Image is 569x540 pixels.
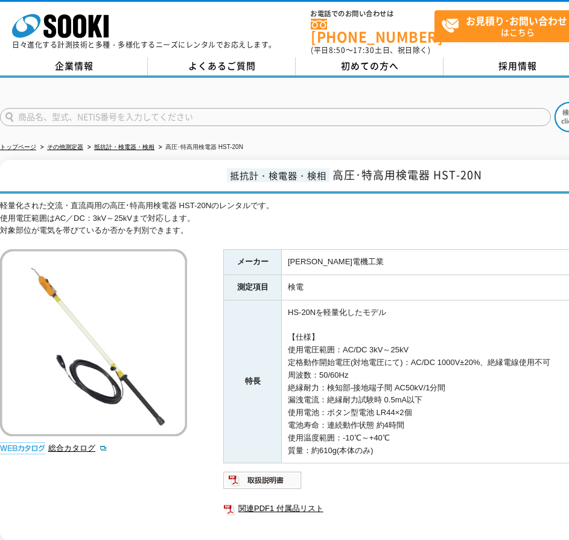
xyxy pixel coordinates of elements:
[329,45,346,56] span: 8:50
[224,275,282,300] th: 測定項目
[224,300,282,463] th: 特長
[223,479,302,488] a: 取扱説明書
[353,45,375,56] span: 17:30
[311,10,434,17] span: お電話でのお問い合わせは
[156,141,243,154] li: 高圧･特高用検電器 HST-20N
[466,13,567,28] strong: お見積り･お問い合わせ
[223,471,302,490] img: 取扱説明書
[311,45,430,56] span: (平日 ～ 土日、祝日除く)
[296,57,443,75] a: 初めての方へ
[224,250,282,275] th: メーカー
[332,167,482,183] span: 高圧･特高用検電器 HST-20N
[311,19,434,43] a: [PHONE_NUMBER]
[47,144,83,150] a: その他測定器
[12,41,276,48] p: 日々進化する計測技術と多種・多様化するニーズにレンタルでお応えします。
[341,59,399,72] span: 初めての方へ
[227,168,329,182] span: 抵抗計・検電器・検相
[94,144,154,150] a: 抵抗計・検電器・検相
[148,57,296,75] a: よくあるご質問
[48,443,107,453] a: 総合カタログ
